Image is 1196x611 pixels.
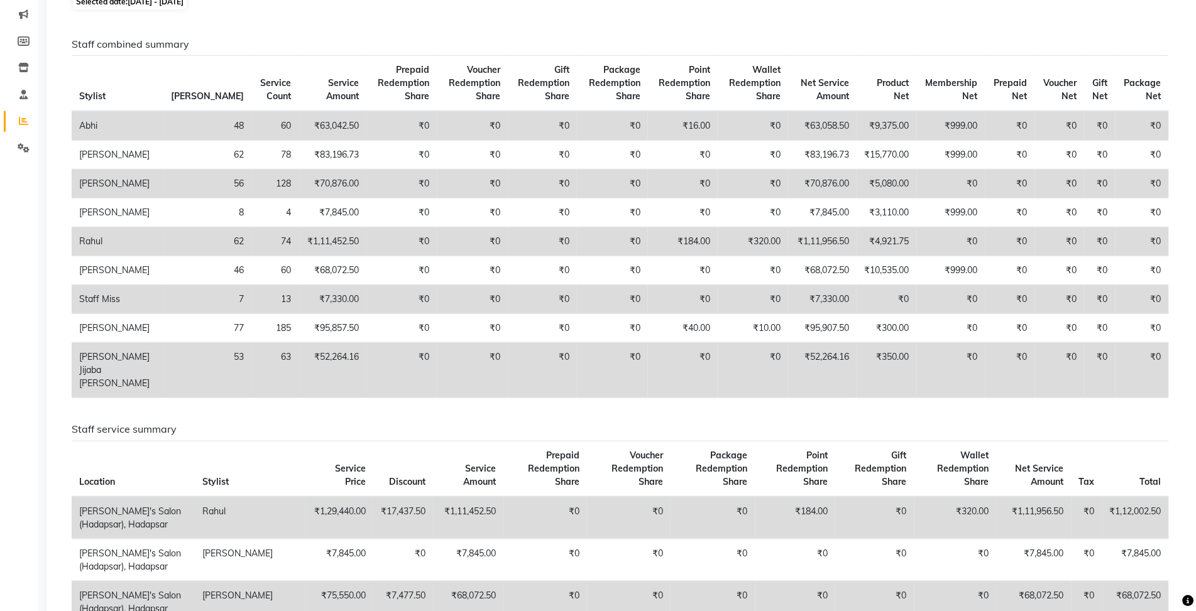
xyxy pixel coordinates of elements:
[72,497,195,539] td: [PERSON_NAME]'s Salon (Hadapsar), Hadapsar
[985,314,1035,343] td: ₹0
[718,343,788,398] td: ₹0
[366,343,437,398] td: ₹0
[996,497,1072,539] td: ₹1,11,956.50
[366,141,437,170] td: ₹0
[261,77,292,102] span: Service Count
[877,77,909,102] span: Product Net
[1035,170,1085,198] td: ₹0
[449,64,500,102] span: Voucher Redemption Share
[72,111,163,141] td: Abhi
[1035,227,1085,256] td: ₹0
[72,198,163,227] td: [PERSON_NAME]
[587,539,671,581] td: ₹0
[612,450,663,487] span: Voucher Redemption Share
[857,111,917,141] td: ₹9,375.00
[504,539,588,581] td: ₹0
[79,90,106,102] span: Stylist
[1116,198,1169,227] td: ₹0
[1140,476,1161,487] span: Total
[508,256,578,285] td: ₹0
[917,141,985,170] td: ₹999.00
[1043,77,1077,102] span: Voucher Net
[437,141,508,170] td: ₹0
[366,227,437,256] td: ₹0
[577,198,648,227] td: ₹0
[251,141,299,170] td: 78
[195,539,307,581] td: [PERSON_NAME]
[857,314,917,343] td: ₹300.00
[299,314,366,343] td: ₹95,857.50
[755,497,836,539] td: ₹184.00
[437,170,508,198] td: ₹0
[577,170,648,198] td: ₹0
[577,314,648,343] td: ₹0
[917,285,985,314] td: ₹0
[437,314,508,343] td: ₹0
[788,227,857,256] td: ₹1,11,956.50
[251,198,299,227] td: 4
[718,285,788,314] td: ₹0
[1116,314,1169,343] td: ₹0
[577,111,648,141] td: ₹0
[504,497,588,539] td: ₹0
[1035,141,1085,170] td: ₹0
[914,539,997,581] td: ₹0
[718,198,788,227] td: ₹0
[1084,198,1116,227] td: ₹0
[1016,463,1064,487] span: Net Service Amount
[508,198,578,227] td: ₹0
[306,539,373,581] td: ₹7,845.00
[251,343,299,398] td: 63
[917,314,985,343] td: ₹0
[335,463,366,487] span: Service Price
[1084,343,1116,398] td: ₹0
[985,343,1035,398] td: ₹0
[917,343,985,398] td: ₹0
[855,450,907,487] span: Gift Redemption Share
[718,227,788,256] td: ₹320.00
[437,227,508,256] td: ₹0
[1035,314,1085,343] td: ₹0
[508,111,578,141] td: ₹0
[917,256,985,285] td: ₹999.00
[366,314,437,343] td: ₹0
[985,141,1035,170] td: ₹0
[926,77,978,102] span: Membership Net
[373,539,433,581] td: ₹0
[163,198,251,227] td: 8
[437,343,508,398] td: ₹0
[1084,227,1116,256] td: ₹0
[1035,343,1085,398] td: ₹0
[79,476,115,487] span: Location
[72,38,1169,50] h6: Staff combined summary
[671,497,755,539] td: ₹0
[577,285,648,314] td: ₹0
[366,111,437,141] td: ₹0
[1093,77,1108,102] span: Gift Net
[72,314,163,343] td: [PERSON_NAME]
[1116,111,1169,141] td: ₹0
[251,111,299,141] td: 60
[671,539,755,581] td: ₹0
[587,497,671,539] td: ₹0
[718,111,788,141] td: ₹0
[788,314,857,343] td: ₹95,907.50
[788,198,857,227] td: ₹7,845.00
[326,77,359,102] span: Service Amount
[163,141,251,170] td: 62
[433,539,503,581] td: ₹7,845.00
[985,170,1035,198] td: ₹0
[577,141,648,170] td: ₹0
[437,111,508,141] td: ₹0
[1102,539,1169,581] td: ₹7,845.00
[366,170,437,198] td: ₹0
[835,497,914,539] td: ₹0
[433,497,503,539] td: ₹1,11,452.50
[163,256,251,285] td: 46
[72,285,163,314] td: Staff Miss
[857,198,917,227] td: ₹3,110.00
[72,227,163,256] td: Rahul
[996,539,1072,581] td: ₹7,845.00
[464,463,497,487] span: Service Amount
[1116,170,1169,198] td: ₹0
